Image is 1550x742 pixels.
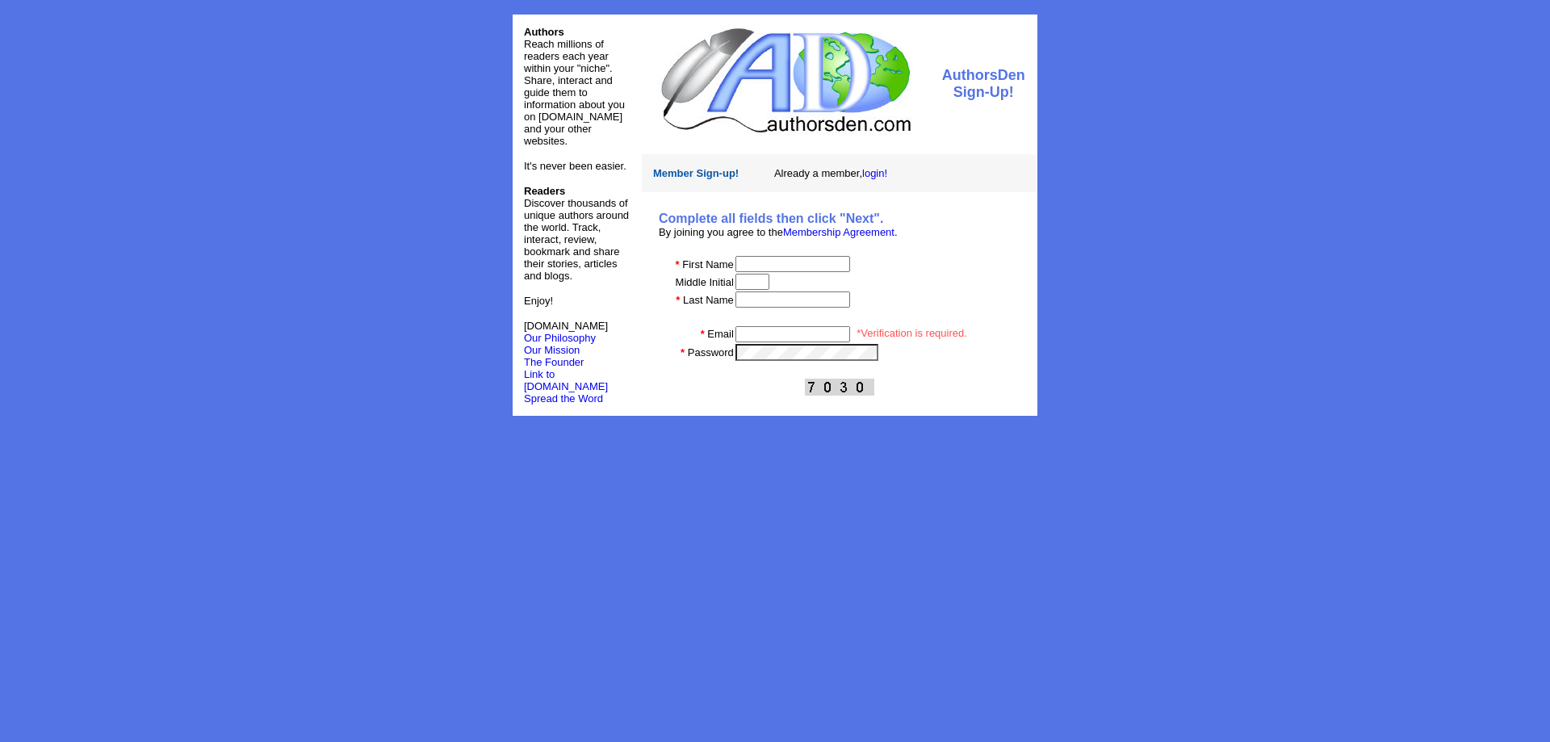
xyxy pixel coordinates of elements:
[857,327,967,339] font: *Verification is required.
[524,391,603,405] a: Spread the Word
[657,26,913,135] img: logo.jpg
[524,295,553,307] font: Enjoy!
[659,226,898,238] font: By joining you agree to the .
[774,167,887,179] font: Already a member,
[524,185,629,282] font: Discover thousands of unique authors around the world. Track, interact, review, bookmark and shar...
[682,258,734,270] font: First Name
[676,276,734,288] font: Middle Initial
[942,67,1025,100] font: AuthorsDen Sign-Up!
[683,294,734,306] font: Last Name
[707,328,734,340] font: Email
[524,368,608,392] a: Link to [DOMAIN_NAME]
[653,167,739,179] font: Member Sign-up!
[524,356,584,368] a: The Founder
[688,346,734,358] font: Password
[524,38,625,147] font: Reach millions of readers each year within your "niche". Share, interact and guide them to inform...
[524,185,565,197] b: Readers
[783,226,894,238] a: Membership Agreement
[524,332,596,344] a: Our Philosophy
[524,26,564,38] font: Authors
[659,212,883,225] b: Complete all fields then click "Next".
[524,320,608,344] font: [DOMAIN_NAME]
[524,344,580,356] a: Our Mission
[862,167,887,179] a: login!
[524,160,626,172] font: It's never been easier.
[524,392,603,405] font: Spread the Word
[805,379,874,396] img: This Is CAPTCHA Image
